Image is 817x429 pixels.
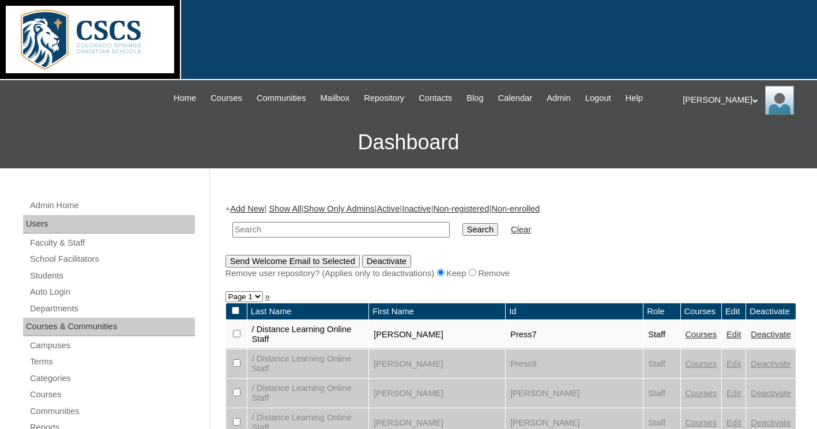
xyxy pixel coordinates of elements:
a: Courses [686,418,717,427]
span: Blog [466,92,483,105]
a: Mailbox [315,92,356,105]
a: School Facilitators [29,252,195,266]
a: Campuses [29,338,195,353]
td: Id [506,303,643,320]
a: Edit [726,389,741,398]
a: Contacts [413,92,458,105]
a: Clear [511,225,531,234]
span: Home [174,92,196,105]
td: Role [643,303,680,320]
a: Deactivate [751,389,790,398]
a: Show Only Admins [304,204,375,213]
td: Staff [643,349,680,378]
a: Logout [579,92,617,105]
a: Non-enrolled [491,204,540,213]
a: Calendar [492,92,538,105]
a: » [265,292,270,301]
a: Home [168,92,202,105]
span: Help [626,92,643,105]
a: Non-registered [433,204,489,213]
a: Add New [230,204,264,213]
a: Admin [541,92,577,105]
a: Courses [686,330,717,339]
div: Users [23,215,195,234]
td: / Distance Learning Online Staff [247,320,369,349]
div: Courses & Communities [23,318,195,336]
a: Edit [726,418,741,427]
div: + | | | | | | [225,203,796,279]
td: [PERSON_NAME] [369,349,505,378]
td: Staff [643,379,680,408]
input: Send Welcome Email to Selected [225,255,360,268]
td: Last Name [247,303,369,320]
a: Students [29,269,195,283]
input: Deactivate [362,255,411,268]
td: / Distance Learning Online Staff [247,379,369,408]
a: Courses [686,359,717,368]
a: Departments [29,302,195,316]
a: Admin Home [29,198,195,213]
a: Terms [29,355,195,369]
input: Search [232,222,450,238]
a: Communities [251,92,312,105]
span: Communities [257,92,306,105]
input: Search [462,223,498,236]
div: [PERSON_NAME] [683,86,805,115]
td: Edit [722,303,746,320]
td: [PERSON_NAME] [369,379,505,408]
span: Mailbox [321,92,350,105]
a: Courses [686,389,717,398]
a: Deactivate [751,359,790,368]
a: Edit [726,330,741,339]
a: Show All [269,204,302,213]
td: Press9 [506,349,643,378]
div: Remove user repository? (Applies only to deactivations) Keep Remove [225,268,796,280]
a: Faculty & Staff [29,236,195,250]
a: Categories [29,371,195,386]
td: First Name [369,303,505,320]
a: Repository [358,92,410,105]
td: [PERSON_NAME] [506,379,643,408]
td: [PERSON_NAME] [369,320,505,349]
h3: Dashboard [6,116,811,168]
a: Deactivate [751,418,790,427]
a: Help [620,92,649,105]
span: Courses [210,92,242,105]
span: Admin [547,92,571,105]
a: Communities [29,404,195,419]
td: / Distance Learning Online Staff [247,349,369,378]
a: Courses [29,387,195,402]
td: Staff [643,320,680,349]
a: Auto Login [29,285,195,299]
a: Blog [461,92,489,105]
td: Deactivate [746,303,795,320]
td: Press7 [506,320,643,349]
img: logo-white.png [6,6,174,73]
a: Active [377,204,400,213]
td: Courses [681,303,722,320]
span: Repository [364,92,404,105]
span: Calendar [498,92,532,105]
img: Kathy Landers [765,86,794,115]
span: Logout [585,92,611,105]
a: Edit [726,359,741,368]
span: Contacts [419,92,452,105]
a: Inactive [402,204,431,213]
a: Deactivate [751,330,790,339]
a: Courses [205,92,248,105]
